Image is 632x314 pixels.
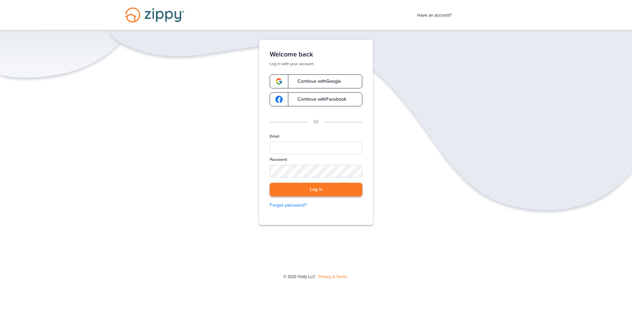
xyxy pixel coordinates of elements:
[291,79,341,84] span: Continue with Google
[417,8,452,19] span: Have an account?
[275,78,283,85] img: google-logo
[270,202,362,209] a: Forgot password?
[270,74,362,88] a: google-logoContinue withGoogle
[275,96,283,103] img: google-logo
[270,183,362,196] button: Log in
[270,134,279,139] label: Email
[270,165,362,177] input: Password
[314,118,319,126] p: Or
[270,51,362,58] h1: Welcome back
[291,97,346,102] span: Continue with Facebook
[270,92,362,106] a: google-logoContinue withFacebook
[283,274,315,279] span: © 2025 Floify LLC
[270,157,287,162] label: Password
[270,142,362,154] input: Email
[270,61,362,66] p: Log in with your account.
[318,274,347,279] a: Privacy & Terms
